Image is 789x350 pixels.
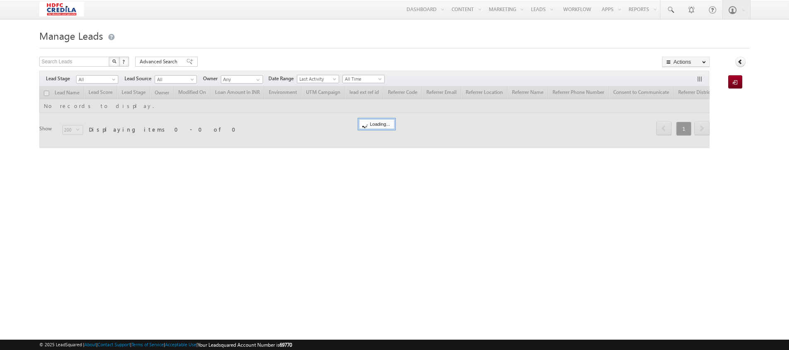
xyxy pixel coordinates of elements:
[76,75,118,84] a: All
[662,57,710,67] button: Actions
[155,75,197,84] a: All
[39,29,103,42] span: Manage Leads
[155,76,194,83] span: All
[268,75,297,82] span: Date Range
[140,58,180,65] span: Advanced Search
[119,57,129,67] button: ?
[198,342,292,348] span: Your Leadsquared Account Number is
[98,342,130,347] a: Contact Support
[131,342,164,347] a: Terms of Service
[343,75,382,83] span: All Time
[297,75,339,83] a: Last Activity
[124,75,155,82] span: Lead Source
[221,75,263,84] input: Type to Search
[122,58,126,65] span: ?
[39,2,84,17] img: Custom Logo
[112,59,116,63] img: Search
[46,75,76,82] span: Lead Stage
[359,119,394,129] div: Loading...
[342,75,385,83] a: All Time
[203,75,221,82] span: Owner
[280,342,292,348] span: 69770
[297,75,337,83] span: Last Activity
[77,76,116,83] span: All
[39,341,292,349] span: © 2025 LeadSquared | | | | |
[84,342,96,347] a: About
[165,342,196,347] a: Acceptable Use
[252,76,262,84] a: Show All Items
